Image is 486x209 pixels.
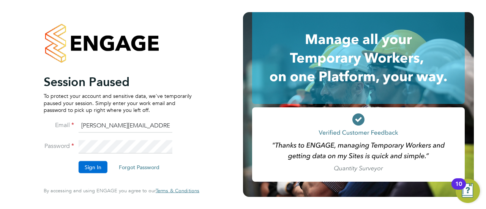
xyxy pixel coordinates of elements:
[79,161,107,173] button: Sign In
[456,179,480,203] button: Open Resource Center, 10 new notifications
[44,93,192,113] p: To protect your account and sensitive data, we've temporarily paused your session. Simply enter y...
[113,161,166,173] button: Forgot Password
[44,74,192,90] h2: Session Paused
[455,184,462,194] div: 10
[44,142,74,150] label: Password
[79,119,172,132] input: Enter your work email...
[44,121,74,129] label: Email
[44,187,199,194] span: By accessing and using ENGAGE you agree to our
[156,187,199,194] span: Terms & Conditions
[156,188,199,194] a: Terms & Conditions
